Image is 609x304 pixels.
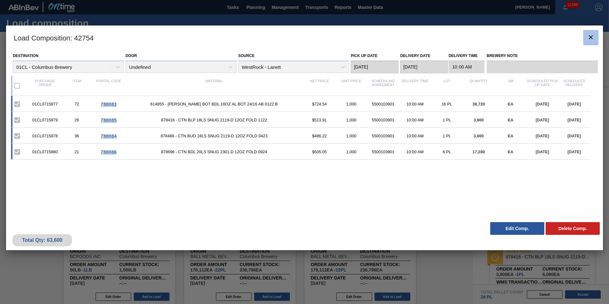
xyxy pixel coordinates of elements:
[399,149,431,154] div: 10:00 AM
[399,118,431,122] div: 10:00 AM
[351,54,377,58] label: Pick up Date
[125,134,304,138] span: 878488 - CTN BUD 18LS SNUG 2119-D 12OZ FOLD 0423
[17,237,67,243] div: Total Qty: 63,600
[335,134,367,138] div: 1,000
[304,149,335,154] div: $505.05
[508,102,513,106] span: EA
[101,149,117,155] span: 788086
[568,134,581,138] span: [DATE]
[495,79,527,92] div: UM
[399,79,431,92] div: Delivery Time
[474,134,484,138] span: 3,800
[101,101,117,107] span: 788083
[508,149,513,154] span: EA
[101,117,117,123] span: 788085
[61,79,93,92] div: Item
[29,102,61,106] div: 01CL0715877
[568,118,581,122] span: [DATE]
[536,102,549,106] span: [DATE]
[367,149,399,154] div: 5500103901
[448,51,484,61] label: Delivery Time
[431,102,463,106] div: 16 PL
[335,102,367,106] div: 1,000
[304,134,335,138] div: $486.22
[29,134,61,138] div: 01CL0715878
[61,149,93,154] div: 21
[29,118,61,122] div: 01CL0715879
[93,149,125,155] div: Go to Order
[558,79,590,92] div: Scheduled Delivery
[13,54,38,58] label: Destination
[29,79,61,92] div: Purchase order
[6,25,603,50] h3: Load Composition : 42754
[61,134,93,138] div: 36
[490,222,544,235] button: Edit Comp.
[335,118,367,122] div: 1,000
[367,79,399,92] div: Scheduling Agreement
[431,118,463,122] div: 1 PL
[93,117,125,123] div: Go to Order
[304,79,335,92] div: Net Price
[536,134,549,138] span: [DATE]
[351,61,398,73] input: mm/dd/yyyy
[568,102,581,106] span: [DATE]
[335,79,367,92] div: Unit Price
[125,118,304,122] span: 878416 - CTN BLP 18LS SNUG 2119-D 12OZ FOLD 1122
[29,149,61,154] div: 01CL0715880
[367,102,399,106] div: 5500103901
[367,134,399,138] div: 5500103901
[568,149,581,154] span: [DATE]
[536,149,549,154] span: [DATE]
[399,134,431,138] div: 10:00 AM
[463,79,495,92] div: Quantity
[93,79,125,92] div: Portal code
[304,102,335,106] div: $724.54
[93,133,125,139] div: Go to Order
[474,118,484,122] span: 3,800
[536,118,549,122] span: [DATE]
[527,79,558,92] div: Scheduled Pick up Date
[431,149,463,154] div: 6 PL
[487,51,598,61] label: Brewery Note
[399,102,431,106] div: 10:00 AM
[508,118,513,122] span: EA
[93,101,125,107] div: Go to Order
[431,134,463,138] div: 1 PL
[472,149,485,154] span: 17,280
[431,79,463,92] div: Lot
[508,134,513,138] span: EA
[61,102,93,106] div: 72
[125,79,304,92] div: Material
[304,118,335,122] div: $513.91
[101,133,117,139] span: 788084
[400,61,448,73] input: mm/dd/yyyy
[546,222,600,235] button: Delete Comp.
[238,54,254,58] label: Source
[335,149,367,154] div: 1,000
[472,102,485,106] span: 38,720
[61,118,93,122] div: 26
[125,102,304,106] span: 614855 - CARR BOT BDL 16OZ AL BOT 24/16 AB 0122 B
[125,149,304,154] span: 878696 - CTN BDL 20LS SNUG 2301-D 12OZ FOLD 0924
[125,54,137,58] label: Door
[367,118,399,122] div: 5500103901
[400,54,430,58] label: Delivery Date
